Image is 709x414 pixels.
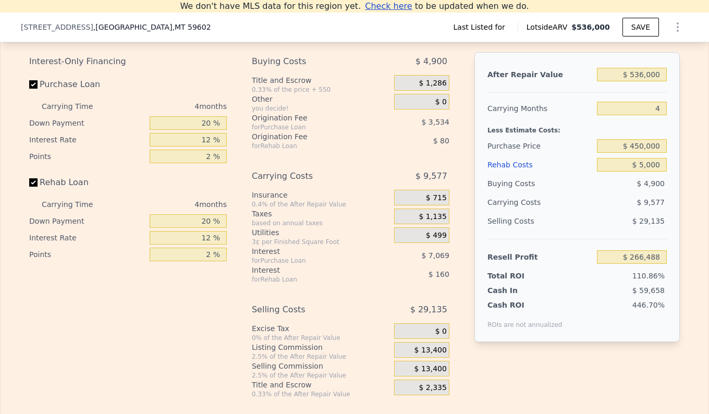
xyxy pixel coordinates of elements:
[415,167,447,186] span: $ 9,577
[29,75,145,94] label: Purchase Loan
[252,104,390,113] div: you decide!
[637,198,665,206] span: $ 9,577
[172,23,211,31] span: , MT 59602
[426,193,447,203] span: $ 715
[252,167,368,186] div: Carrying Costs
[252,238,390,246] div: 3¢ per Finished Square Foot
[487,193,553,212] div: Carrying Costs
[29,148,145,165] div: Points
[252,265,368,275] div: Interest
[252,380,390,390] div: Title and Escrow
[252,190,390,200] div: Insurance
[252,342,390,352] div: Listing Commission
[42,98,109,115] div: Carrying Time
[429,270,449,278] span: $ 160
[29,80,38,89] input: Purchase Loan
[415,52,447,71] span: $ 4,900
[487,212,593,230] div: Selling Costs
[632,272,665,280] span: 110.86%
[487,300,563,310] div: Cash ROI
[252,75,390,86] div: Title and Escrow
[419,79,446,88] span: $ 1,286
[29,229,145,246] div: Interest Rate
[252,113,368,123] div: Origination Fee
[252,227,390,238] div: Utilities
[252,246,368,257] div: Interest
[414,346,447,355] span: $ 13,400
[252,334,390,342] div: 0% of the After Repair Value
[487,310,563,329] div: ROIs are not annualized
[667,17,688,38] button: Show Options
[421,251,449,260] span: $ 7,069
[435,98,447,107] span: $ 0
[410,300,447,319] span: $ 29,135
[252,86,390,94] div: 0.33% of the price + 550
[454,22,509,32] span: Last Listed for
[527,22,571,32] span: Lotside ARV
[252,123,368,131] div: for Purchase Loan
[114,98,227,115] div: 4 months
[252,142,368,150] div: for Rehab Loan
[419,383,446,393] span: $ 2,335
[252,361,390,371] div: Selling Commission
[487,155,593,174] div: Rehab Costs
[29,52,227,71] div: Interest-Only Financing
[29,115,145,131] div: Down Payment
[571,23,610,31] span: $536,000
[365,1,412,11] span: Check here
[114,196,227,213] div: 4 months
[487,248,593,266] div: Resell Profit
[252,52,368,71] div: Buying Costs
[252,209,390,219] div: Taxes
[252,131,368,142] div: Origination Fee
[632,286,665,295] span: $ 59,658
[252,94,390,104] div: Other
[435,327,447,336] span: $ 0
[637,179,665,188] span: $ 4,900
[252,257,368,265] div: for Purchase Loan
[487,285,553,296] div: Cash In
[426,231,447,240] span: $ 499
[622,18,659,36] button: SAVE
[252,275,368,284] div: for Rehab Loan
[252,390,390,398] div: 0.33% of the After Repair Value
[433,137,449,145] span: $ 80
[632,217,665,225] span: $ 29,135
[487,99,593,118] div: Carrying Months
[252,352,390,361] div: 2.5% of the After Repair Value
[42,196,109,213] div: Carrying Time
[421,118,449,126] span: $ 3,534
[487,271,553,281] div: Total ROI
[29,178,38,187] input: Rehab Loan
[487,118,667,137] div: Less Estimate Costs:
[487,65,593,84] div: After Repair Value
[414,364,447,374] span: $ 13,400
[487,174,593,193] div: Buying Costs
[419,212,446,222] span: $ 1,135
[21,22,93,32] span: [STREET_ADDRESS]
[252,300,368,319] div: Selling Costs
[29,173,145,192] label: Rehab Loan
[487,137,593,155] div: Purchase Price
[252,371,390,380] div: 2.5% of the After Repair Value
[252,200,390,209] div: 0.4% of the After Repair Value
[29,246,145,263] div: Points
[252,323,390,334] div: Excise Tax
[632,301,665,309] span: 446.70%
[93,22,211,32] span: , [GEOGRAPHIC_DATA]
[252,219,390,227] div: based on annual taxes
[29,213,145,229] div: Down Payment
[29,131,145,148] div: Interest Rate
